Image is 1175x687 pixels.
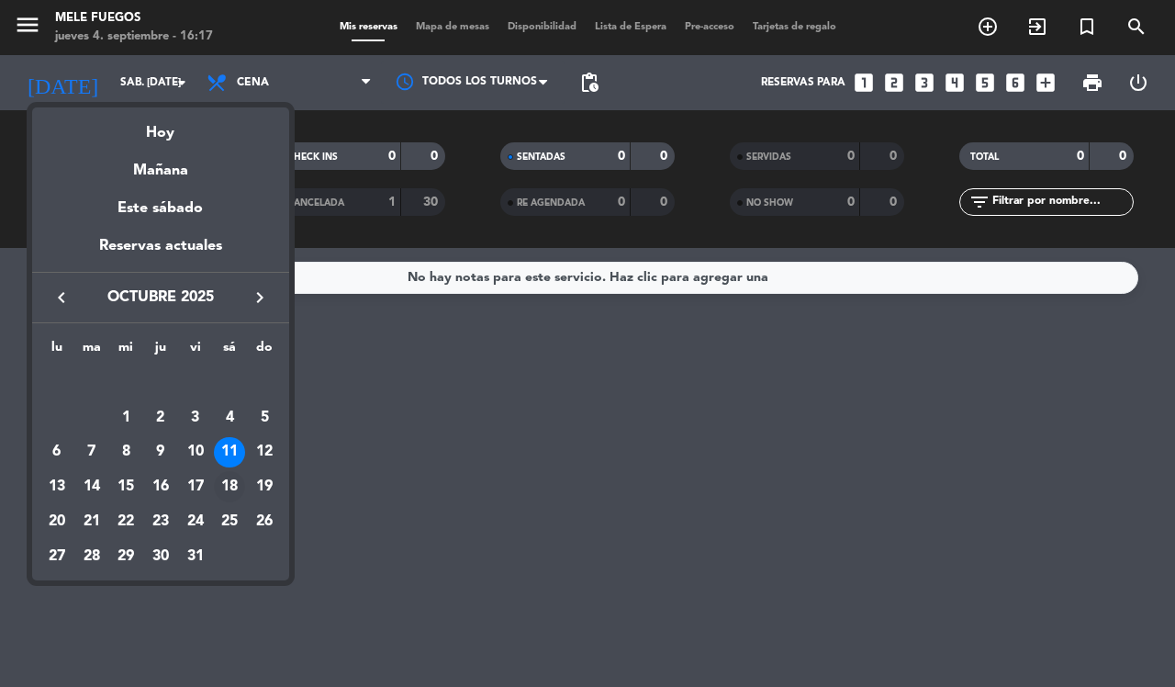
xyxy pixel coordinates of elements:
[143,469,178,504] td: 16 de octubre de 2025
[39,539,74,574] td: 27 de octubre de 2025
[143,400,178,435] td: 2 de octubre de 2025
[145,437,176,468] div: 9
[178,435,213,470] td: 10 de octubre de 2025
[39,337,74,366] th: lunes
[213,400,248,435] td: 4 de octubre de 2025
[213,435,248,470] td: 11 de octubre de 2025
[76,471,107,502] div: 14
[213,337,248,366] th: sábado
[108,435,143,470] td: 8 de octubre de 2025
[180,506,211,537] div: 24
[76,506,107,537] div: 21
[78,286,243,310] span: octubre 2025
[247,435,282,470] td: 12 de octubre de 2025
[247,337,282,366] th: domingo
[108,400,143,435] td: 1 de octubre de 2025
[74,504,109,539] td: 21 de octubre de 2025
[110,541,141,572] div: 29
[180,541,211,572] div: 31
[74,469,109,504] td: 14 de octubre de 2025
[178,469,213,504] td: 17 de octubre de 2025
[39,366,282,400] td: OCT.
[145,471,176,502] div: 16
[178,504,213,539] td: 24 de octubre de 2025
[32,183,289,234] div: Este sábado
[50,287,73,309] i: keyboard_arrow_left
[213,504,248,539] td: 25 de octubre de 2025
[32,107,289,145] div: Hoy
[41,471,73,502] div: 13
[249,471,280,502] div: 19
[110,402,141,434] div: 1
[108,504,143,539] td: 22 de octubre de 2025
[145,506,176,537] div: 23
[247,469,282,504] td: 19 de octubre de 2025
[74,337,109,366] th: martes
[76,541,107,572] div: 28
[39,469,74,504] td: 13 de octubre de 2025
[108,469,143,504] td: 15 de octubre de 2025
[243,286,276,310] button: keyboard_arrow_right
[214,506,245,537] div: 25
[41,437,73,468] div: 6
[76,437,107,468] div: 7
[41,541,73,572] div: 27
[178,400,213,435] td: 3 de octubre de 2025
[110,506,141,537] div: 22
[214,402,245,434] div: 4
[249,287,271,309] i: keyboard_arrow_right
[32,234,289,272] div: Reservas actuales
[214,471,245,502] div: 18
[178,539,213,574] td: 31 de octubre de 2025
[180,402,211,434] div: 3
[143,435,178,470] td: 9 de octubre de 2025
[213,469,248,504] td: 18 de octubre de 2025
[249,506,280,537] div: 26
[145,541,176,572] div: 30
[32,145,289,183] div: Mañana
[74,539,109,574] td: 28 de octubre de 2025
[247,400,282,435] td: 5 de octubre de 2025
[180,471,211,502] div: 17
[180,437,211,468] div: 10
[247,504,282,539] td: 26 de octubre de 2025
[249,402,280,434] div: 5
[249,437,280,468] div: 12
[143,337,178,366] th: jueves
[143,504,178,539] td: 23 de octubre de 2025
[39,435,74,470] td: 6 de octubre de 2025
[41,506,73,537] div: 20
[108,539,143,574] td: 29 de octubre de 2025
[74,435,109,470] td: 7 de octubre de 2025
[45,286,78,310] button: keyboard_arrow_left
[39,504,74,539] td: 20 de octubre de 2025
[108,337,143,366] th: miércoles
[145,402,176,434] div: 2
[214,437,245,468] div: 11
[143,539,178,574] td: 30 de octubre de 2025
[110,437,141,468] div: 8
[110,471,141,502] div: 15
[178,337,213,366] th: viernes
